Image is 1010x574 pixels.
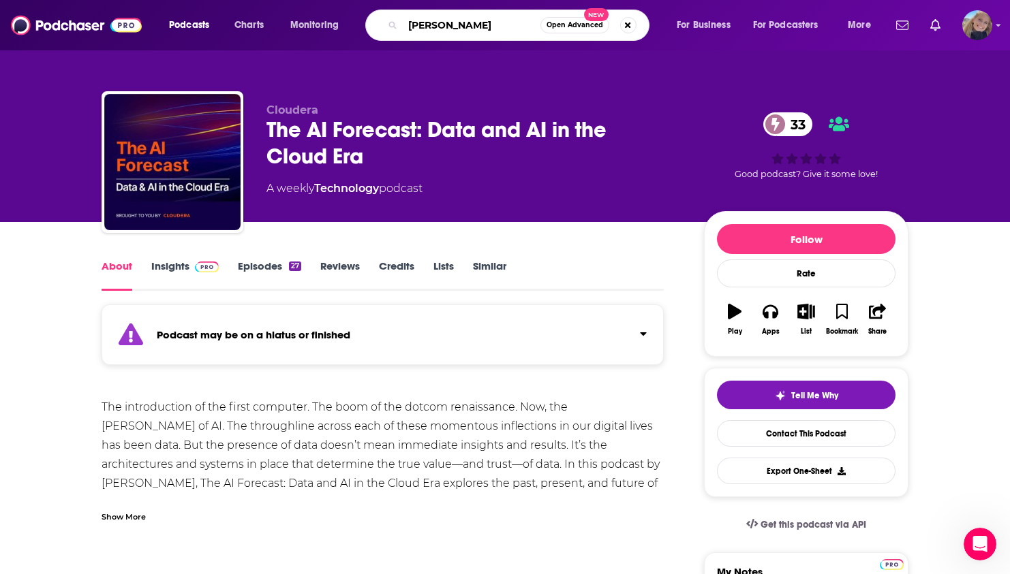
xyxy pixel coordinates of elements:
[824,295,859,344] button: Bookmark
[289,261,301,271] div: 27
[777,112,812,136] span: 33
[11,12,142,38] img: Podchaser - Follow, Share and Rate Podcasts
[403,14,540,36] input: Search podcasts, credits, & more...
[704,103,908,188] div: 33Good podcast? Give it some love!
[763,112,812,136] a: 33
[962,10,992,40] img: User Profile
[195,261,219,272] img: Podchaser Pro
[238,259,301,291] a: Episodes27
[320,259,360,291] a: Reviews
[838,14,888,36] button: open menu
[791,390,838,401] span: Tell Me Why
[880,557,904,570] a: Pro website
[226,14,272,36] a: Charts
[547,22,603,29] span: Open Advanced
[677,16,731,35] span: For Business
[735,169,878,179] span: Good podcast? Give it some love!
[717,295,752,344] button: Play
[962,10,992,40] button: Show profile menu
[891,14,914,37] a: Show notifications dropdown
[667,14,748,36] button: open menu
[789,295,824,344] button: List
[169,16,209,35] span: Podcasts
[735,508,877,541] a: Get this podcast via API
[379,259,414,291] a: Credits
[848,16,871,35] span: More
[925,14,946,37] a: Show notifications dropdown
[962,10,992,40] span: Logged in as jopsvig
[964,528,996,560] iframe: Intercom live chat
[717,259,896,287] div: Rate
[826,328,858,336] div: Bookmark
[314,182,379,195] a: Technology
[234,16,264,35] span: Charts
[744,14,838,36] button: open menu
[868,328,887,336] div: Share
[378,10,662,41] div: Search podcasts, credits, & more...
[775,390,786,401] img: tell me why sparkle
[717,381,896,409] button: tell me why sparkleTell Me Why
[102,313,664,365] section: Click to expand status details
[860,295,896,344] button: Share
[761,519,866,530] span: Get this podcast via API
[753,16,818,35] span: For Podcasters
[266,180,423,197] div: A weekly podcast
[717,224,896,254] button: Follow
[584,8,609,21] span: New
[473,259,506,291] a: Similar
[157,328,350,341] strong: Podcast may be on a hiatus or finished
[281,14,356,36] button: open menu
[266,103,318,116] span: Cloudera
[102,398,664,512] div: The introduction of the first computer. The boom of the dotcom renaissance. Now, the [PERSON_NAME...
[159,14,227,36] button: open menu
[752,295,788,344] button: Apps
[717,420,896,447] a: Contact This Podcast
[540,17,609,33] button: Open AdvancedNew
[104,94,241,230] img: The AI Forecast: Data and AI in the Cloud Era
[880,559,904,570] img: Podchaser Pro
[762,328,780,336] div: Apps
[151,259,219,291] a: InsightsPodchaser Pro
[290,16,339,35] span: Monitoring
[801,328,812,336] div: List
[433,259,454,291] a: Lists
[102,259,132,291] a: About
[717,458,896,484] button: Export One-Sheet
[728,328,742,336] div: Play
